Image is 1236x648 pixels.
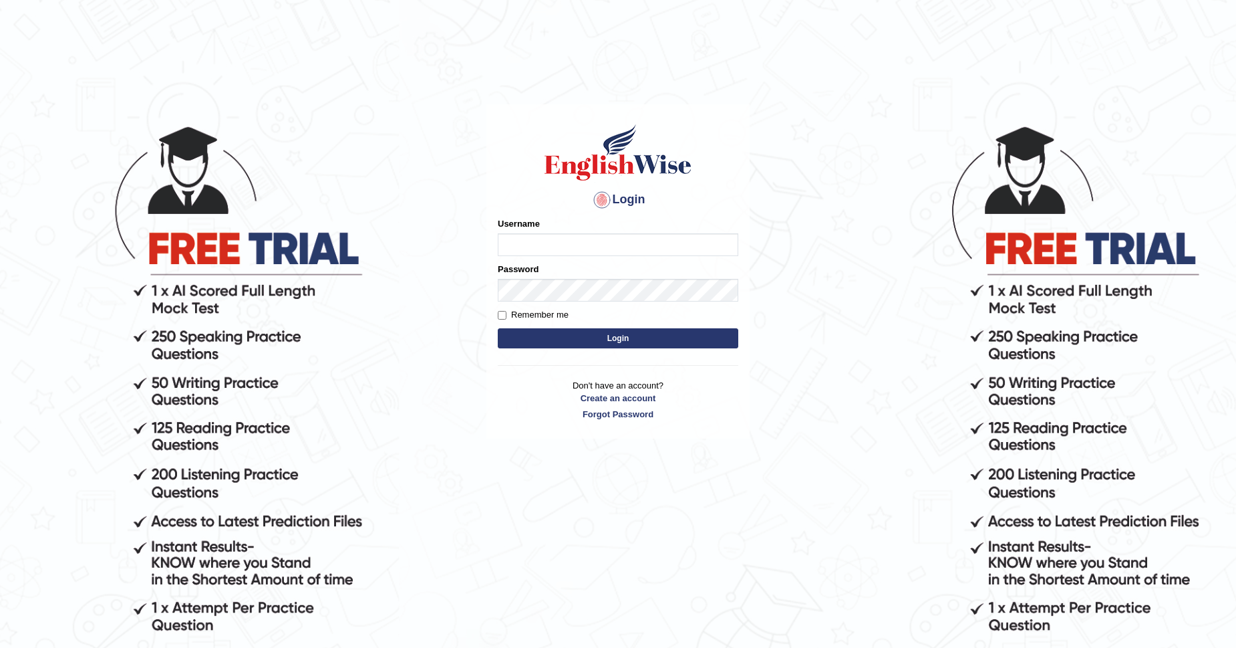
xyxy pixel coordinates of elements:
[498,408,738,421] a: Forgot Password
[498,308,569,322] label: Remember me
[542,122,694,183] img: Logo of English Wise sign in for intelligent practice with AI
[498,328,738,348] button: Login
[498,379,738,421] p: Don't have an account?
[498,189,738,211] h4: Login
[498,263,538,276] label: Password
[498,311,506,320] input: Remember me
[498,392,738,405] a: Create an account
[498,217,540,230] label: Username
